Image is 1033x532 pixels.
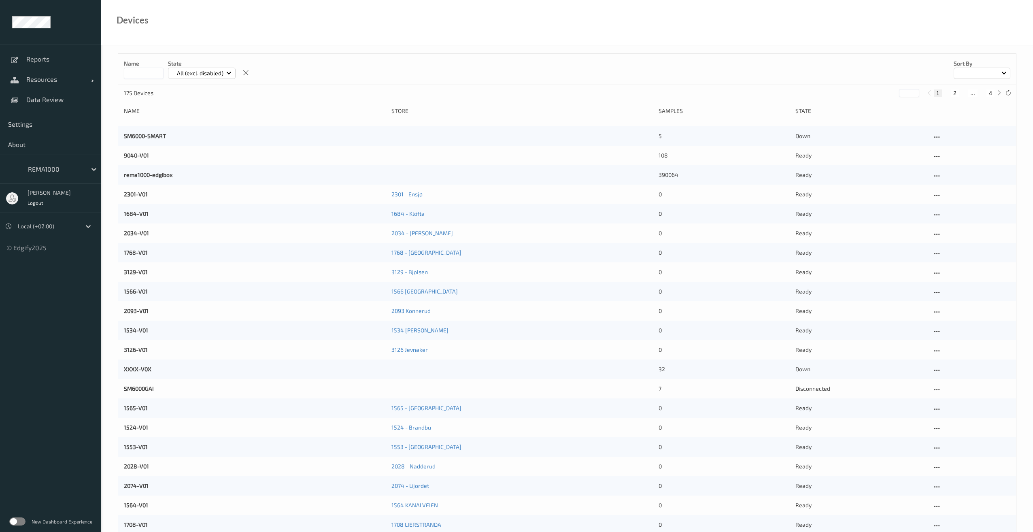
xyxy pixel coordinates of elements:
div: 0 [659,521,789,529]
a: 1534 [PERSON_NAME] [391,327,448,334]
a: 3129 - Bjølsen [391,268,428,275]
div: 0 [659,287,789,296]
a: 3126-V01 [124,346,148,353]
a: 2028-V01 [124,463,149,470]
p: ready [795,287,926,296]
div: 390064 [659,171,789,179]
a: 2034 - [PERSON_NAME] [391,230,453,236]
div: State [795,107,926,115]
button: ... [968,89,978,97]
a: 9040-V01 [124,152,149,159]
a: 1768-V01 [124,249,148,256]
div: 7 [659,385,789,393]
a: 1708-V01 [124,521,148,528]
a: 1565-V01 [124,404,148,411]
a: 1524 - Brandbu [391,424,431,431]
p: down [795,132,926,140]
div: 0 [659,346,789,354]
div: Name [124,107,386,115]
a: 1553-V01 [124,443,148,450]
p: ready [795,501,926,509]
div: Devices [117,16,149,24]
p: ready [795,268,926,276]
a: 2074-V01 [124,482,149,489]
a: 1524-V01 [124,424,148,431]
p: disconnected [795,385,926,393]
a: 1564-V01 [124,502,148,509]
p: ready [795,307,926,315]
a: 3129-V01 [124,268,148,275]
a: 1708 LIERSTRANDA [391,521,441,528]
a: SM6000-SMART [124,132,166,139]
div: 0 [659,404,789,412]
p: ready [795,249,926,257]
div: 108 [659,151,789,160]
p: ready [795,210,926,218]
a: 2034-V01 [124,230,149,236]
a: 1553 - [GEOGRAPHIC_DATA] [391,443,461,450]
a: 2093-V01 [124,307,149,314]
p: ready [795,443,926,451]
p: ready [795,346,926,354]
div: 0 [659,268,789,276]
p: ready [795,190,926,198]
div: Store [391,107,653,115]
a: 1534-V01 [124,327,148,334]
div: 0 [659,249,789,257]
a: 3126 Jevnaker [391,346,428,353]
a: 1566 [GEOGRAPHIC_DATA] [391,288,458,295]
p: State [168,60,236,68]
a: 1565 - [GEOGRAPHIC_DATA] [391,404,461,411]
p: ready [795,482,926,490]
p: All (excl. disabled) [174,69,226,77]
div: 32 [659,365,789,373]
a: rema1000-edgibox [124,171,172,178]
div: 0 [659,462,789,470]
p: down [795,365,926,373]
div: 0 [659,501,789,509]
a: 2074 - Lijordet [391,482,429,489]
p: ready [795,151,926,160]
button: 4 [986,89,995,97]
div: 0 [659,229,789,237]
p: Name [124,60,164,68]
div: Samples [659,107,789,115]
button: 1 [934,89,942,97]
a: 2301-V01 [124,191,148,198]
a: 2093 Konnerud [391,307,431,314]
a: 1684-V01 [124,210,149,217]
p: ready [795,326,926,334]
p: ready [795,423,926,432]
div: 0 [659,307,789,315]
a: 1768 - [GEOGRAPHIC_DATA] [391,249,461,256]
p: ready [795,404,926,412]
a: 1566-V01 [124,288,148,295]
div: 0 [659,190,789,198]
div: 0 [659,443,789,451]
a: 2301 - Ensjø [391,191,423,198]
p: Sort by [954,60,1010,68]
div: 0 [659,482,789,490]
button: 2 [951,89,959,97]
div: 5 [659,132,789,140]
p: 175 Devices [124,89,185,97]
p: ready [795,229,926,237]
p: ready [795,521,926,529]
div: 0 [659,326,789,334]
div: 0 [659,423,789,432]
a: 1684 - Kløfta [391,210,425,217]
a: 1564 KANALVEIEN [391,502,438,509]
a: 2028 - Nadderud [391,463,436,470]
div: 0 [659,210,789,218]
a: XXXX-V0X [124,366,151,372]
a: SM6000GAI [124,385,154,392]
p: ready [795,462,926,470]
p: ready [795,171,926,179]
